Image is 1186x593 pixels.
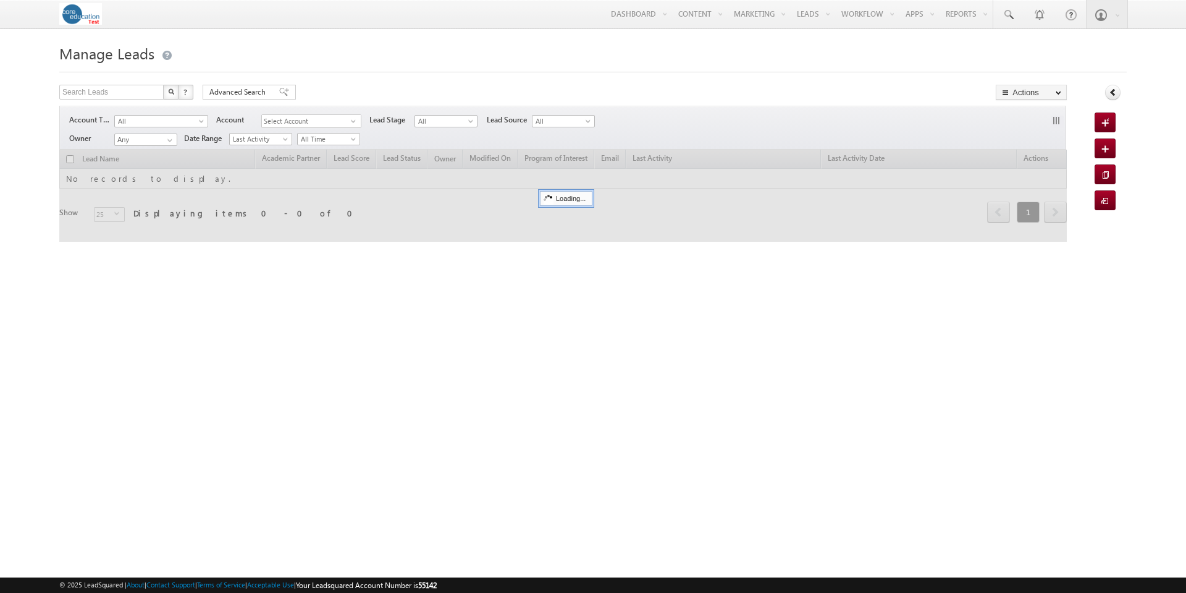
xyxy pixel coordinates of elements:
[369,114,414,126] span: Lead Stage
[183,87,189,97] span: ?
[298,134,356,145] span: All Time
[59,579,437,591] span: © 2025 LeadSquared | | | | |
[179,85,193,100] button: ?
[209,87,269,98] span: Advanced Search
[127,581,145,589] a: About
[115,116,200,127] span: All
[996,85,1067,100] button: Actions
[415,116,474,127] span: All
[59,43,154,63] span: Manage Leads
[414,115,477,127] a: All
[230,134,288,145] span: Last Activity
[168,88,174,95] img: Search
[146,581,195,589] a: Contact Support
[69,114,114,126] span: Account Type
[540,191,592,206] div: Loading...
[532,116,591,127] span: All
[532,115,595,127] a: All
[114,134,177,146] input: Type to Search
[161,134,176,147] a: Show All Items
[247,581,294,589] a: Acceptable Use
[487,114,532,126] span: Lead Source
[418,581,437,590] span: 55142
[197,581,245,589] a: Terms of Service
[229,133,292,145] a: Last Activity
[114,115,208,127] a: All
[261,114,361,128] div: Select Account
[296,581,437,590] span: Your Leadsquared Account Number is
[262,115,351,128] span: Select Account
[69,133,114,144] span: Owner
[297,133,360,145] a: All Time
[351,118,361,124] span: select
[59,3,102,25] img: Custom Logo
[216,114,261,126] span: Account
[184,133,229,144] span: Date Range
